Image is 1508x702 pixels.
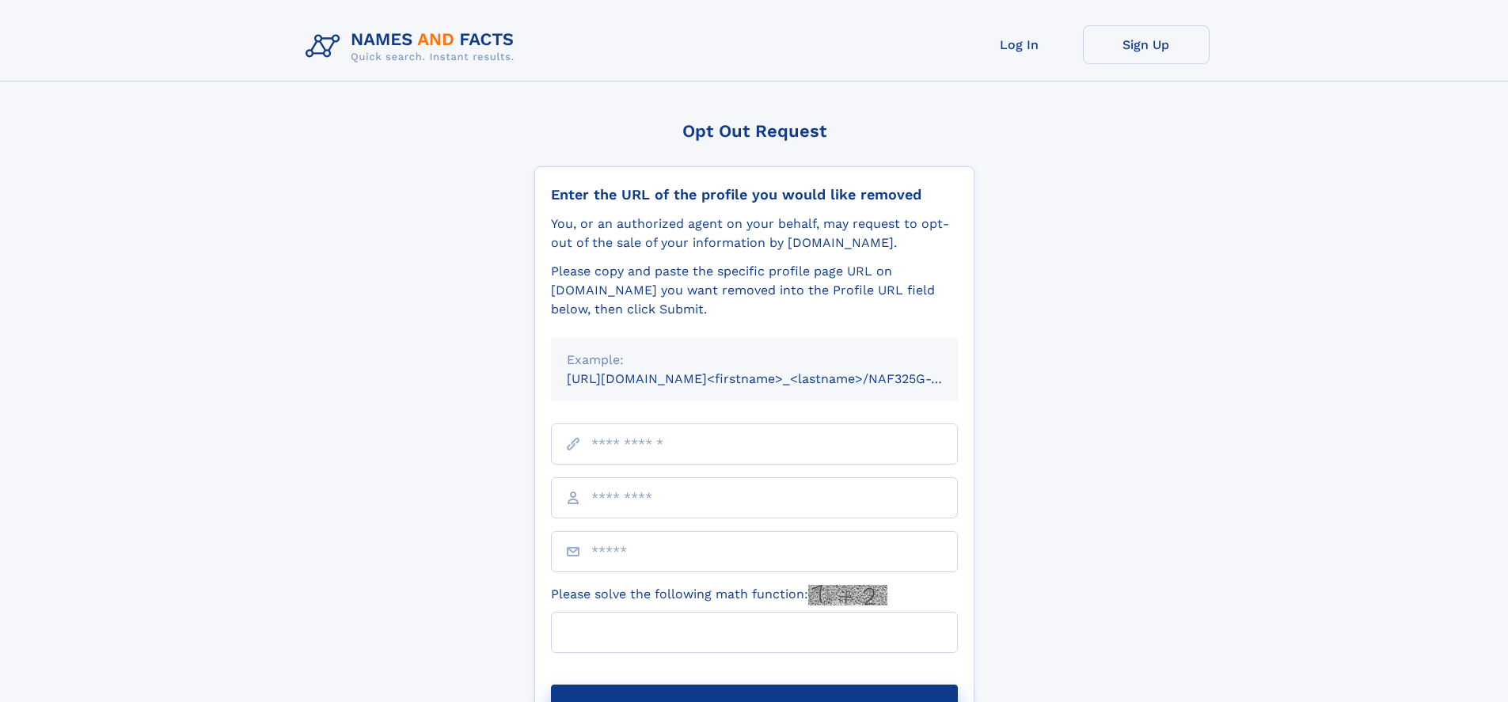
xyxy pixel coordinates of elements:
[299,25,527,68] img: Logo Names and Facts
[551,585,887,605] label: Please solve the following math function:
[956,25,1083,64] a: Log In
[567,371,988,386] small: [URL][DOMAIN_NAME]<firstname>_<lastname>/NAF325G-xxxxxxxx
[1083,25,1210,64] a: Sign Up
[534,121,974,141] div: Opt Out Request
[551,186,958,203] div: Enter the URL of the profile you would like removed
[551,262,958,319] div: Please copy and paste the specific profile page URL on [DOMAIN_NAME] you want removed into the Pr...
[567,351,942,370] div: Example:
[551,214,958,252] div: You, or an authorized agent on your behalf, may request to opt-out of the sale of your informatio...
